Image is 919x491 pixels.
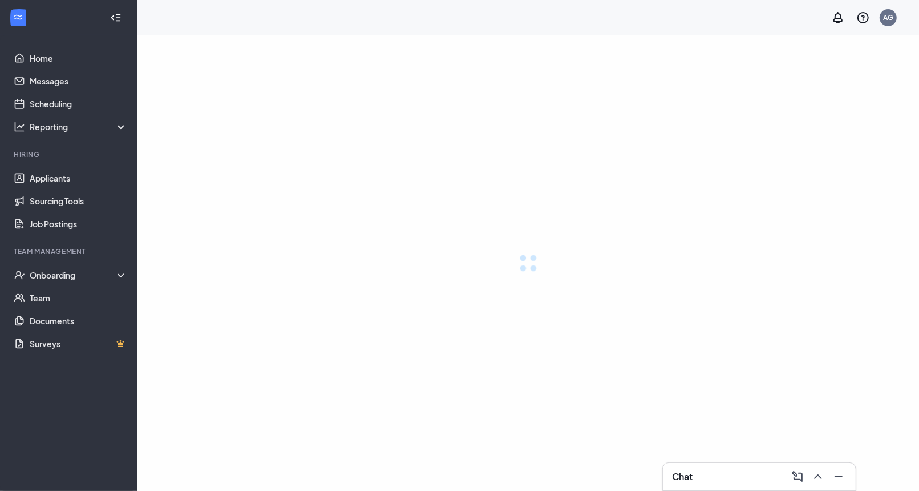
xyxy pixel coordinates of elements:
a: Applicants [30,167,127,190]
div: Hiring [14,150,125,159]
h3: Chat [672,470,693,483]
svg: Collapse [110,12,122,23]
a: Home [30,47,127,70]
svg: Notifications [831,11,845,25]
a: Sourcing Tools [30,190,127,212]
div: Reporting [30,121,128,132]
button: Minimize [828,468,847,486]
a: SurveysCrown [30,332,127,355]
button: ComposeMessage [787,468,805,486]
a: Team [30,287,127,309]
svg: UserCheck [14,269,25,281]
svg: WorkstreamLogo [13,11,24,23]
a: Scheduling [30,92,127,115]
div: Onboarding [30,269,128,281]
svg: ComposeMessage [791,470,804,484]
div: AG [883,13,893,22]
button: ChevronUp [808,468,826,486]
a: Documents [30,309,127,332]
div: Team Management [14,247,125,256]
svg: QuestionInfo [856,11,870,25]
svg: Analysis [14,121,25,132]
a: Job Postings [30,212,127,235]
svg: Minimize [832,470,845,484]
svg: ChevronUp [811,470,825,484]
a: Messages [30,70,127,92]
